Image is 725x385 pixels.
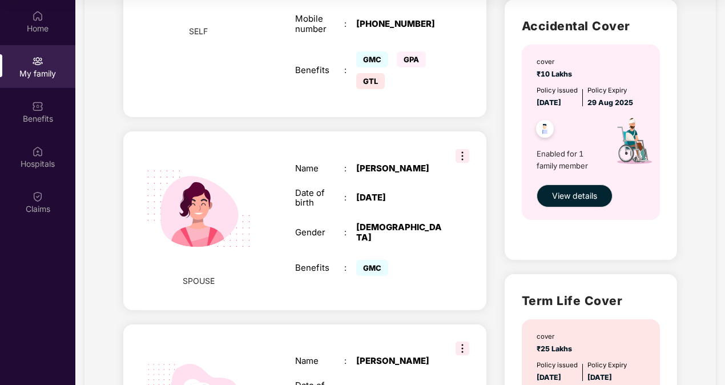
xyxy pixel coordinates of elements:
[295,263,344,273] div: Benefits
[295,65,344,75] div: Benefits
[32,101,43,112] img: svg+xml;base64,PHN2ZyBpZD0iQmVuZWZpdHMiIHhtbG5zPSJodHRwOi8vd3d3LnczLm9yZy8yMDAwL3N2ZyIgd2lkdGg9Ij...
[356,51,388,67] span: GMC
[537,360,578,371] div: Policy issued
[356,19,442,29] div: [PHONE_NUMBER]
[537,148,601,171] span: Enabled for 1 family member
[537,332,575,342] div: cover
[537,98,561,107] span: [DATE]
[344,65,356,75] div: :
[531,117,559,145] img: svg+xml;base64,PHN2ZyB4bWxucz0iaHR0cDovL3d3dy53My5vcmcvMjAwMC9zdmciIHdpZHRoPSI0OC45NDMiIGhlaWdodD...
[601,109,665,178] img: icon
[537,373,561,382] span: [DATE]
[133,143,265,275] img: svg+xml;base64,PHN2ZyB4bWxucz0iaHR0cDovL3d3dy53My5vcmcvMjAwMC9zdmciIHdpZHRoPSIyMjQiIGhlaWdodD0iMT...
[295,163,344,174] div: Name
[537,344,575,353] span: ₹25 Lakhs
[295,188,344,208] div: Date of birth
[397,51,426,67] span: GPA
[32,10,43,22] img: svg+xml;base64,PHN2ZyBpZD0iSG9tZSIgeG1sbnM9Imh0dHA6Ly93d3cudzMub3JnLzIwMDAvc3ZnIiB3aWR0aD0iMjAiIG...
[356,222,442,243] div: [DEMOGRAPHIC_DATA]
[356,192,442,203] div: [DATE]
[295,227,344,238] div: Gender
[587,98,633,107] span: 29 Aug 2025
[587,360,627,371] div: Policy Expiry
[587,86,633,96] div: Policy Expiry
[344,163,356,174] div: :
[537,86,578,96] div: Policy issued
[522,17,660,35] h2: Accidental Cover
[356,73,385,89] span: GTL
[356,260,388,276] span: GMC
[537,185,613,207] button: View details
[456,342,469,355] img: svg+xml;base64,PHN2ZyB3aWR0aD0iMzIiIGhlaWdodD0iMzIiIHZpZXdCb3g9IjAgMCAzMiAzMiIgZmlsbD0ibm9uZSIgeG...
[537,57,575,67] div: cover
[32,55,43,67] img: svg+xml;base64,PHN2ZyB3aWR0aD0iMjAiIGhlaWdodD0iMjAiIHZpZXdCb3g9IjAgMCAyMCAyMCIgZmlsbD0ibm9uZSIgeG...
[344,19,356,29] div: :
[344,192,356,203] div: :
[552,190,597,202] span: View details
[537,70,575,78] span: ₹10 Lakhs
[522,291,660,310] h2: Term Life Cover
[189,25,208,38] span: SELF
[295,356,344,366] div: Name
[356,163,442,174] div: [PERSON_NAME]
[344,263,356,273] div: :
[356,356,442,366] div: [PERSON_NAME]
[587,373,612,382] span: [DATE]
[32,191,43,202] img: svg+xml;base64,PHN2ZyBpZD0iQ2xhaW0iIHhtbG5zPSJodHRwOi8vd3d3LnczLm9yZy8yMDAwL3N2ZyIgd2lkdGg9IjIwIi...
[344,227,356,238] div: :
[344,356,356,366] div: :
[183,275,215,287] span: SPOUSE
[456,149,469,163] img: svg+xml;base64,PHN2ZyB3aWR0aD0iMzIiIGhlaWdodD0iMzIiIHZpZXdCb3g9IjAgMCAzMiAzMiIgZmlsbD0ibm9uZSIgeG...
[32,146,43,157] img: svg+xml;base64,PHN2ZyBpZD0iSG9zcGl0YWxzIiB4bWxucz0iaHR0cDovL3d3dy53My5vcmcvMjAwMC9zdmciIHdpZHRoPS...
[295,14,344,34] div: Mobile number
